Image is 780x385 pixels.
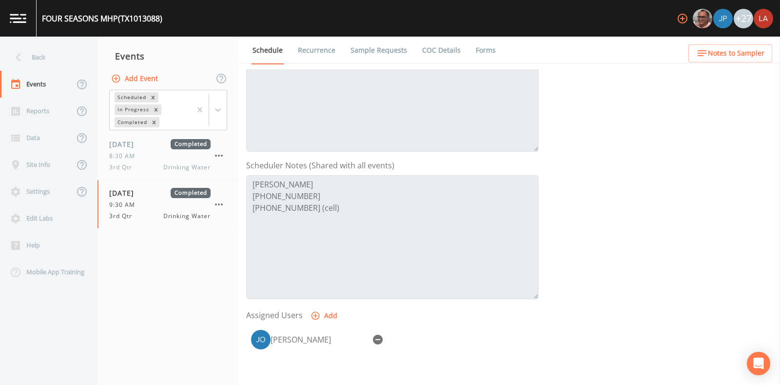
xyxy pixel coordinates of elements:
[349,37,409,64] a: Sample Requests
[97,131,239,180] a: [DATE]Completed8:30 AM3rd QtrDrinking Water
[474,37,497,64] a: Forms
[246,175,539,299] textarea: [PERSON_NAME] [PHONE_NUMBER] [PHONE_NUMBER] (cell)
[109,163,138,172] span: 3rd Qtr
[97,44,239,68] div: Events
[692,9,713,28] div: Mike Franklin
[754,9,773,28] img: cf6e799eed601856facf0d2563d1856d
[246,160,394,171] label: Scheduler Notes (Shared with all events)
[251,330,271,349] img: 3f6d5d0d65d5b3aafc5dc704fbaeae44
[109,188,141,198] span: [DATE]
[163,163,211,172] span: Drinking Water
[734,9,753,28] div: +27
[109,152,141,161] span: 8:30 AM
[309,307,341,325] button: Add
[713,9,733,28] div: Joshua gere Paul
[151,104,161,115] div: Remove In Progress
[115,92,148,102] div: Scheduled
[246,309,303,321] label: Assigned Users
[693,9,712,28] img: e2d790fa78825a4bb76dcb6ab311d44c
[115,117,149,127] div: Completed
[688,44,772,62] button: Notes to Sampler
[251,37,284,64] a: Schedule
[708,47,764,60] span: Notes to Sampler
[171,139,211,149] span: Completed
[421,37,462,64] a: COC Details
[42,13,162,24] div: FOUR SEASONS MHP (TX1013088)
[149,117,159,127] div: Remove Completed
[713,9,733,28] img: 41241ef155101aa6d92a04480b0d0000
[109,201,141,209] span: 9:30 AM
[296,37,337,64] a: Recurrence
[747,352,770,375] div: Open Intercom Messenger
[246,28,539,152] textarea: [DATE]11:47 LVM (9726) [DATE]8:12 LVM (9726) [DATE]8:28 Confirmed Appt
[109,139,141,149] span: [DATE]
[115,104,151,115] div: In Progress
[163,212,211,221] span: Drinking Water
[109,212,138,221] span: 3rd Qtr
[97,180,239,229] a: [DATE]Completed9:30 AM3rd QtrDrinking Water
[171,188,211,198] span: Completed
[10,14,26,23] img: logo
[271,334,368,345] div: [PERSON_NAME]
[109,70,162,88] button: Add Event
[148,92,158,102] div: Remove Scheduled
